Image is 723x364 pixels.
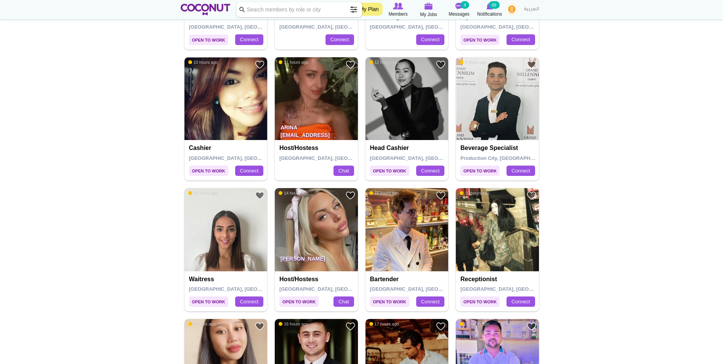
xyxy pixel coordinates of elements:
[460,296,500,307] span: Open to Work
[460,286,569,292] span: [GEOGRAPHIC_DATA], [GEOGRAPHIC_DATA]
[460,1,469,9] small: 4
[370,286,479,292] span: [GEOGRAPHIC_DATA], [GEOGRAPHIC_DATA]
[383,2,414,18] a: Browse Members Members
[236,2,362,17] input: Search members by role or city
[279,190,308,196] span: 14 hours ago
[436,191,446,200] a: Add to Favourites
[416,296,444,307] a: Connect
[279,276,355,283] h4: Host/Hostess
[279,296,319,307] span: Open to Work
[460,145,536,151] h4: Beverage specialist
[255,191,265,200] a: Add to Favourites
[416,166,444,176] a: Connect
[255,322,265,331] a: Add to Favourites
[436,322,446,331] a: Add to Favourites
[325,34,354,45] a: Connect
[370,296,409,307] span: Open to Work
[279,321,308,327] span: 16 hours ago
[420,11,437,18] span: My Jobs
[275,119,358,140] p: Arina [EMAIL_ADDRESS][DOMAIN_NAME]
[275,250,358,271] p: [PERSON_NAME]
[189,145,265,151] h4: Cashier
[475,2,505,18] a: Notifications Notifications 68
[460,190,489,196] span: 10 hours ago
[369,190,399,196] span: 15 hours ago
[279,60,308,65] span: 11 hours ago
[279,286,388,292] span: [GEOGRAPHIC_DATA], [GEOGRAPHIC_DATA]
[188,321,216,327] span: 2 hours ago
[255,60,265,69] a: Add to Favourites
[425,3,433,10] img: My Jobs
[449,10,470,18] span: Messages
[507,166,535,176] a: Connect
[235,34,263,45] a: Connect
[369,60,399,65] span: 12 hours ago
[486,3,493,10] img: Notifications
[460,24,569,30] span: [GEOGRAPHIC_DATA], [GEOGRAPHIC_DATA]
[507,296,535,307] a: Connect
[455,3,463,10] img: Messages
[520,2,543,17] a: العربية
[460,155,553,161] span: Production City, [GEOGRAPHIC_DATA]
[189,286,298,292] span: [GEOGRAPHIC_DATA], [GEOGRAPHIC_DATA]
[188,60,218,65] span: 10 hours ago
[370,155,479,161] span: [GEOGRAPHIC_DATA], [GEOGRAPHIC_DATA]
[436,60,446,69] a: Add to Favourites
[393,3,403,10] img: Browse Members
[346,60,355,69] a: Add to Favourites
[333,166,354,176] a: Chat
[279,155,388,161] span: [GEOGRAPHIC_DATA], [GEOGRAPHIC_DATA]
[189,24,298,30] span: [GEOGRAPHIC_DATA], [GEOGRAPHIC_DATA]
[507,34,535,45] a: Connect
[460,60,487,65] span: 4 hours ago
[370,145,446,151] h4: Head Cashier
[279,145,355,151] h4: Host/Hostess
[388,10,407,18] span: Members
[370,276,446,283] h4: Bartender
[444,2,475,18] a: Messages Messages 4
[369,321,399,327] span: 17 hours ago
[279,24,388,30] span: [GEOGRAPHIC_DATA], [GEOGRAPHIC_DATA]
[460,35,500,45] span: Open to Work
[489,1,499,9] small: 68
[189,296,228,307] span: Open to Work
[235,166,263,176] a: Connect
[346,322,355,331] a: Add to Favourites
[235,296,263,307] a: Connect
[370,24,479,30] span: [GEOGRAPHIC_DATA], [GEOGRAPHIC_DATA]
[527,191,536,200] a: Add to Favourites
[189,166,228,176] span: Open to Work
[189,35,228,45] span: Open to Work
[370,166,409,176] span: Open to Work
[477,10,502,18] span: Notifications
[460,321,489,327] span: 17 hours ago
[356,3,383,16] a: My Plan
[181,4,231,15] img: Home
[527,322,536,331] a: Add to Favourites
[189,155,298,161] span: [GEOGRAPHIC_DATA], [GEOGRAPHIC_DATA]
[188,190,218,196] span: 12 hours ago
[460,276,536,283] h4: Receptionist
[460,166,500,176] span: Open to Work
[414,2,444,18] a: My Jobs My Jobs
[333,296,354,307] a: Chat
[416,34,444,45] a: Connect
[189,276,265,283] h4: Waitress
[346,191,355,200] a: Add to Favourites
[527,60,536,69] a: Add to Favourites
